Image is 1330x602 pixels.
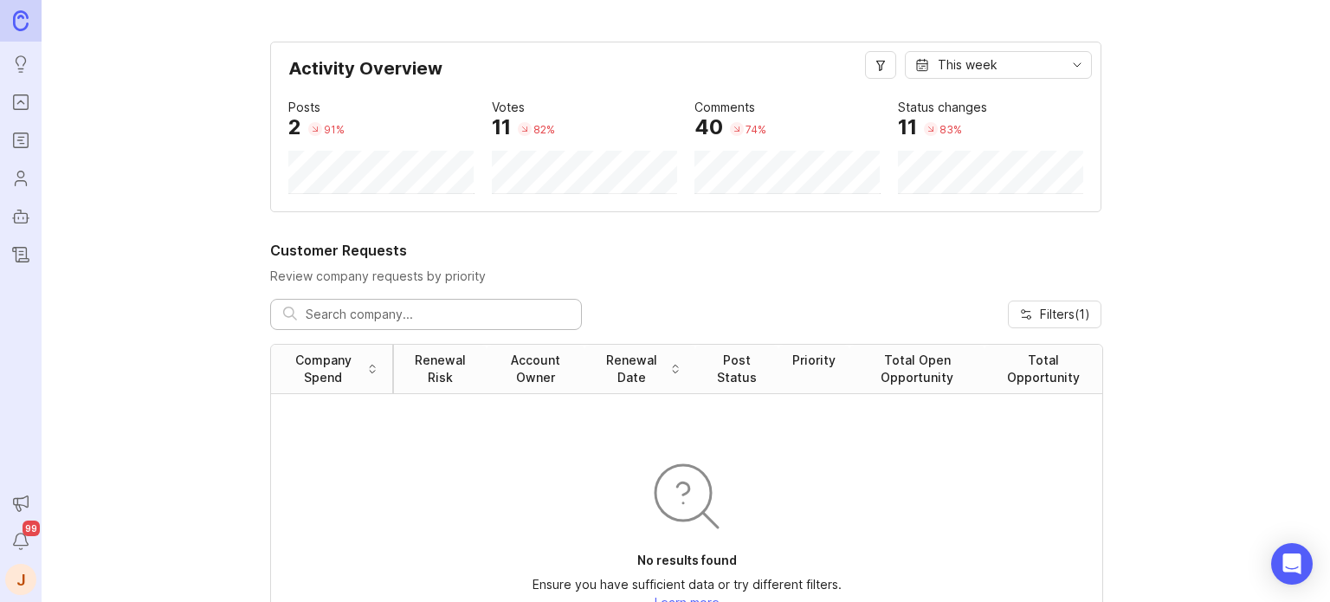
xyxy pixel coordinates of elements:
[1271,543,1313,585] div: Open Intercom Messenger
[898,98,987,117] div: Status changes
[5,526,36,557] button: Notifications
[1063,58,1091,72] svg: toggle icon
[898,117,917,138] div: 11
[492,98,525,117] div: Votes
[288,117,301,138] div: 2
[746,122,766,137] div: 74 %
[694,98,755,117] div: Comments
[5,49,36,80] a: Ideas
[598,352,665,386] div: Renewal Date
[5,564,36,595] button: J
[863,352,971,386] div: Total Open Opportunity
[533,576,842,593] p: Ensure you have sufficient data or try different filters.
[939,122,962,137] div: 83 %
[500,352,571,386] div: Account Owner
[998,352,1088,386] div: Total Opportunity
[637,552,737,569] p: No results found
[533,122,555,137] div: 82 %
[306,305,569,324] input: Search company...
[5,201,36,232] a: Autopilot
[938,55,997,74] div: This week
[270,268,1101,285] p: Review company requests by priority
[694,117,723,138] div: 40
[270,240,1101,261] h2: Customer Requests
[5,488,36,519] button: Announcements
[5,239,36,270] a: Changelog
[492,117,511,138] div: 11
[285,352,362,386] div: Company Spend
[5,163,36,194] a: Users
[408,352,473,386] div: Renewal Risk
[324,122,345,137] div: 91 %
[13,10,29,30] img: Canny Home
[792,352,836,369] div: Priority
[23,521,40,536] span: 99
[288,60,1083,91] div: Activity Overview
[645,455,728,538] img: svg+xml;base64,PHN2ZyB3aWR0aD0iOTYiIGhlaWdodD0iOTYiIGZpbGw9Im5vbmUiIHhtbG5zPSJodHRwOi8vd3d3LnczLm...
[1040,306,1090,323] span: Filters
[5,125,36,156] a: Roadmaps
[1008,301,1101,328] button: Filters(1)
[1075,307,1090,321] span: ( 1 )
[288,98,320,117] div: Posts
[5,87,36,118] a: Portal
[709,352,765,386] div: Post Status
